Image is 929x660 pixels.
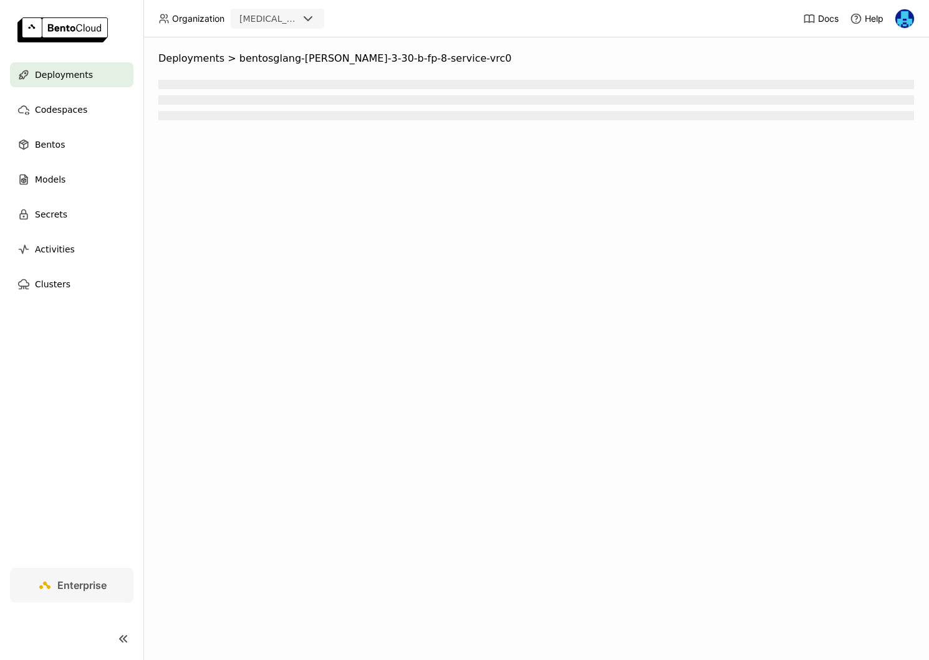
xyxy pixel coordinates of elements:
nav: Breadcrumbs navigation [158,52,914,65]
span: Bentos [35,137,65,152]
span: Models [35,172,65,187]
a: Docs [803,12,839,25]
div: Help [850,12,883,25]
img: Yi Guo [895,9,914,28]
span: Organization [172,13,224,24]
a: Clusters [10,272,133,297]
span: Enterprise [57,579,107,591]
a: Models [10,167,133,192]
input: Selected revia. [299,13,301,26]
span: Deployments [35,67,93,82]
span: Docs [818,13,839,24]
a: Deployments [10,62,133,87]
span: Clusters [35,277,70,292]
span: Codespaces [35,102,87,117]
a: Secrets [10,202,133,227]
span: Help [865,13,883,24]
a: Bentos [10,132,133,157]
span: bentosglang-[PERSON_NAME]-3-30-b-fp-8-service-vrc0 [239,52,512,65]
span: > [224,52,239,65]
span: Activities [35,242,75,257]
div: [MEDICAL_DATA] [239,12,298,25]
span: Deployments [158,52,224,65]
a: Activities [10,237,133,262]
a: Enterprise [10,568,133,603]
img: logo [17,17,108,42]
a: Codespaces [10,97,133,122]
span: Secrets [35,207,67,222]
